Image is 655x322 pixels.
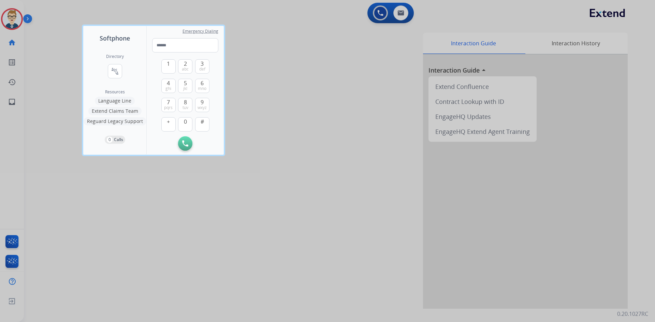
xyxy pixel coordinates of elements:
span: 8 [184,98,187,106]
button: 7pqrs [161,98,176,112]
span: ghi [165,86,171,91]
span: 6 [201,79,204,87]
span: wxyz [198,105,207,110]
button: 4ghi [161,79,176,93]
span: 1 [167,60,170,68]
p: 0.20.1027RC [617,310,648,318]
span: mno [198,86,206,91]
mat-icon: connect_without_contact [111,67,119,75]
button: 8tuv [178,98,192,112]
button: 9wxyz [195,98,209,112]
button: 6mno [195,79,209,93]
span: tuv [183,105,188,110]
span: abc [182,66,189,72]
h2: Directory [106,54,124,59]
button: + [161,117,176,132]
button: 0Calls [105,136,125,144]
button: 0 [178,117,192,132]
span: + [167,118,170,126]
span: 0 [184,118,187,126]
span: # [201,118,204,126]
button: 3def [195,59,209,74]
span: 5 [184,79,187,87]
span: 4 [167,79,170,87]
span: pqrs [164,105,173,110]
button: Reguard Legacy Support [84,117,146,125]
button: Language Line [95,97,135,105]
button: 5jkl [178,79,192,93]
span: jkl [183,86,187,91]
span: def [199,66,205,72]
span: Resources [105,89,125,95]
span: Emergency Dialing [183,29,218,34]
img: call-button [182,140,188,147]
span: 2 [184,60,187,68]
span: 3 [201,60,204,68]
button: Extend Claims Team [88,107,142,115]
button: 2abc [178,59,192,74]
span: 9 [201,98,204,106]
p: 0 [107,137,113,143]
span: 7 [167,98,170,106]
p: Calls [114,137,123,143]
button: 1 [161,59,176,74]
button: # [195,117,209,132]
span: Softphone [100,33,130,43]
